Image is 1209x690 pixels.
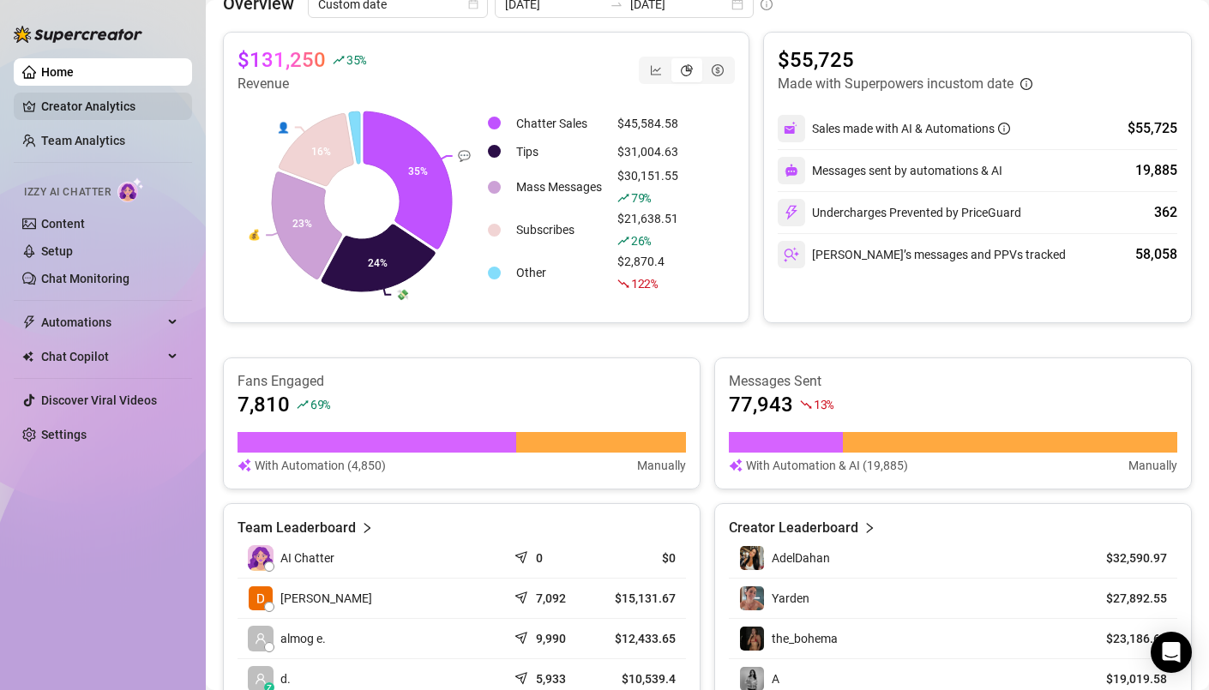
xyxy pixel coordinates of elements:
[617,252,678,293] div: $2,870.4
[606,630,676,647] article: $12,433.65
[617,166,678,207] div: $30,151.55
[631,189,651,206] span: 79 %
[784,205,799,220] img: svg%3e
[617,209,678,250] div: $21,638.51
[41,393,157,407] a: Discover Viral Videos
[41,272,129,285] a: Chat Monitoring
[280,669,291,688] span: d.
[1135,160,1177,181] div: 19,885
[712,64,724,76] span: dollar-circle
[509,166,609,207] td: Mass Messages
[778,74,1014,94] article: Made with Superpowers in custom date
[1089,549,1167,567] article: $32,590.97
[396,288,409,301] text: 💸
[41,428,87,441] a: Settings
[784,121,799,136] img: svg%3e
[814,396,833,412] span: 13 %
[41,309,163,336] span: Automations
[41,343,163,370] span: Chat Copilot
[631,232,651,249] span: 26 %
[41,217,85,231] a: Content
[255,673,267,685] span: user
[238,372,686,391] article: Fans Engaged
[536,630,566,647] article: 9,990
[255,633,267,645] span: user
[1089,590,1167,607] article: $27,892.55
[772,632,838,645] span: the_bohema
[1128,456,1177,475] article: Manually
[536,549,543,567] article: 0
[117,177,144,202] img: AI Chatter
[681,64,693,76] span: pie-chart
[1089,670,1167,687] article: $19,019.58
[238,456,251,475] img: svg%3e
[772,551,830,565] span: AdelDahan
[536,670,566,687] article: 5,933
[800,399,812,411] span: fall
[1089,630,1167,647] article: $23,186.61
[509,110,609,136] td: Chatter Sales
[1020,78,1032,90] span: info-circle
[998,123,1010,135] span: info-circle
[41,134,125,147] a: Team Analytics
[772,591,809,605] span: Yarden
[333,54,345,66] span: rise
[509,138,609,165] td: Tips
[1154,202,1177,223] div: 362
[514,547,532,564] span: send
[238,74,366,94] article: Revenue
[41,244,73,258] a: Setup
[617,235,629,247] span: rise
[729,456,743,475] img: svg%3e
[514,627,532,645] span: send
[346,51,366,68] span: 35 %
[310,396,330,412] span: 69 %
[606,549,676,567] article: $0
[740,586,764,610] img: Yarden
[536,590,566,607] article: 7,092
[637,456,686,475] article: Manually
[778,241,1066,268] div: [PERSON_NAME]’s messages and PPVs tracked
[812,119,1010,138] div: Sales made with AI & Automations
[280,589,372,608] span: [PERSON_NAME]
[650,64,662,76] span: line-chart
[514,587,532,604] span: send
[248,228,261,241] text: 💰
[617,192,629,204] span: rise
[238,518,356,538] article: Team Leaderboard
[772,672,779,686] span: A
[631,275,658,291] span: 122 %
[248,545,274,571] img: izzy-ai-chatter-avatar-DDCN_rTZ.svg
[785,164,798,177] img: svg%3e
[458,149,471,162] text: 💬
[729,372,1177,391] article: Messages Sent
[617,114,678,133] div: $45,584.58
[606,590,676,607] article: $15,131.67
[778,46,1032,74] article: $55,725
[617,278,629,290] span: fall
[740,546,764,570] img: AdelDahan
[778,157,1002,184] div: Messages sent by automations & AI
[617,142,678,161] div: $31,004.63
[14,26,142,43] img: logo-BBDzfeDw.svg
[746,456,908,475] article: With Automation & AI (19,885)
[514,668,532,685] span: send
[24,184,111,201] span: Izzy AI Chatter
[297,399,309,411] span: rise
[863,518,875,538] span: right
[280,629,326,648] span: almog e.
[277,121,290,134] text: 👤
[255,456,386,475] article: With Automation (4,850)
[740,627,764,651] img: the_bohema
[729,391,793,418] article: 77,943
[784,247,799,262] img: svg%3e
[1135,244,1177,265] div: 58,058
[509,209,609,250] td: Subscribes
[22,315,36,329] span: thunderbolt
[249,586,273,610] img: Dana Roz
[41,65,74,79] a: Home
[238,391,290,418] article: 7,810
[639,57,735,84] div: segmented control
[280,549,334,567] span: AI Chatter
[729,518,858,538] article: Creator Leaderboard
